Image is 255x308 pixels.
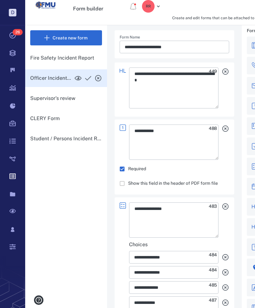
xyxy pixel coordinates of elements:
[30,95,102,102] p: Supervisor's review
[209,298,217,302] div: 487
[30,115,102,122] p: CLERY Form
[30,74,72,82] p: Officer Incident Report
[120,202,129,238] div: multiple choice
[209,69,217,73] div: 449
[209,283,217,287] div: 485
[31,293,46,307] button: help
[120,125,129,160] div: number
[25,69,107,87] div: Officer Incident Report
[73,5,110,13] h3: Form builder
[25,130,107,148] div: Student / Persons Incident Report
[30,30,102,45] button: Create new form
[25,110,107,127] div: CLERY Form
[128,180,218,187] span: Show this field in the header of PDF form file
[25,90,107,107] div: Supervisor's review
[209,253,217,257] div: 484
[30,54,102,62] p: Fire Safety Incident Report
[120,67,129,108] div: header large
[129,241,229,248] div: Choices
[25,49,107,67] div: Fire Safety Incident Report
[13,29,23,35] span: 26
[15,4,28,10] span: Help
[128,166,146,172] span: Required
[120,35,229,41] label: Form Name
[30,135,102,142] p: Student / Persons Incident Report
[209,126,217,131] div: 488
[9,9,16,16] p: D
[209,268,217,272] div: 484
[209,204,217,208] div: 483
